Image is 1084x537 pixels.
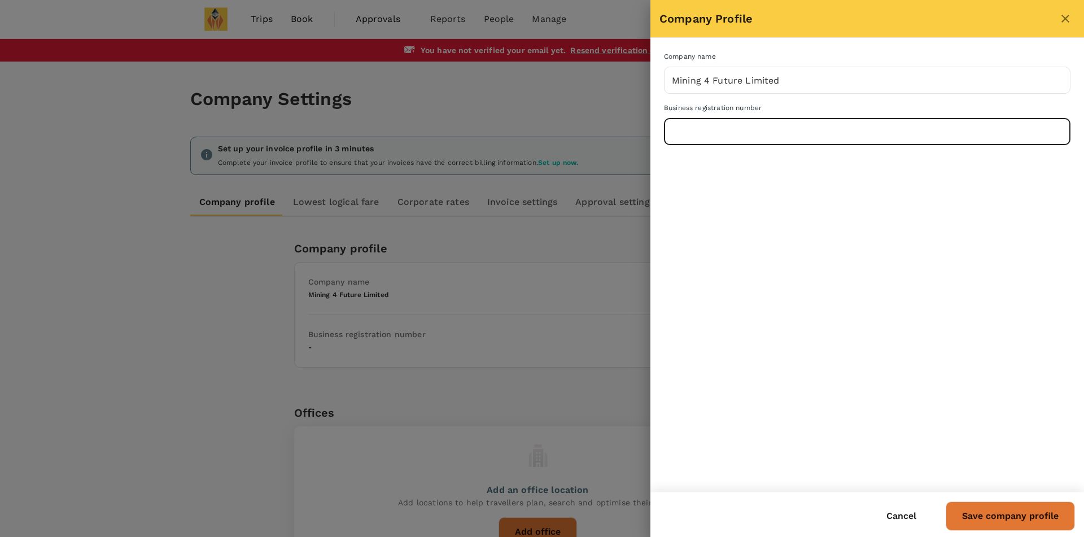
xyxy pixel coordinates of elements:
[946,501,1075,531] button: Save company profile
[1056,9,1075,28] button: close
[664,51,1070,62] h6: Company name
[659,10,1056,28] div: Company Profile
[871,502,932,530] button: Cancel
[664,103,1070,113] h6: Business registration number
